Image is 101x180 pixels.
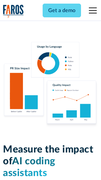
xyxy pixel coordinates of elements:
a: home [3,5,24,18]
h1: Measure the impact of [3,144,98,179]
a: Get a demo [43,4,81,17]
img: Logo of the analytics and reporting company Faros. [3,5,24,18]
span: AI coding assistants [3,156,55,178]
img: Charts tracking GitHub Copilot's usage and impact on velocity and quality [3,42,98,128]
div: menu [85,3,98,18]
